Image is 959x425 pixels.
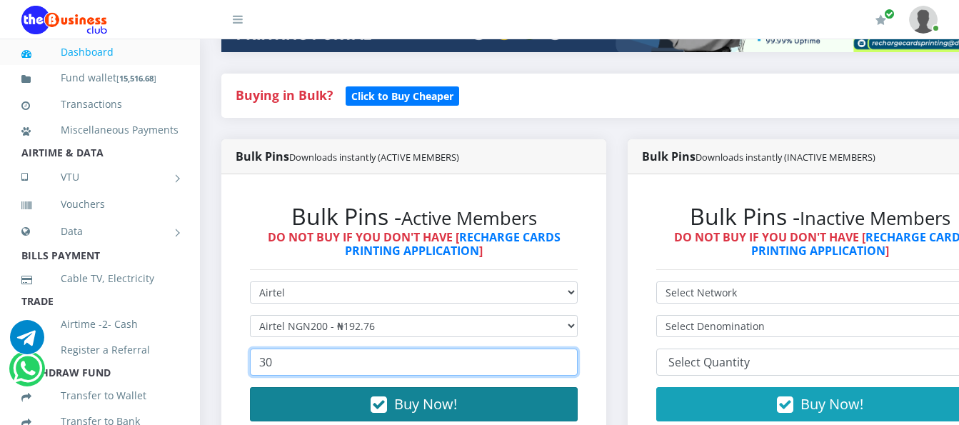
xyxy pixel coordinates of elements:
a: Data [21,214,179,249]
a: Cable TV, Electricity [21,262,179,295]
i: Renew/Upgrade Subscription [875,14,886,26]
a: Click to Buy Cheaper [346,86,459,104]
img: User [909,6,938,34]
a: VTU [21,159,179,195]
b: 15,516.68 [119,73,154,84]
span: Buy Now! [394,394,457,414]
a: Transactions [21,88,179,121]
input: Enter Quantity [250,349,578,376]
a: Chat for support [10,331,44,354]
span: Renew/Upgrade Subscription [884,9,895,19]
small: [ ] [116,73,156,84]
a: Chat for support [13,362,42,386]
a: Dashboard [21,36,179,69]
button: Buy Now! [250,387,578,421]
a: Fund wallet[15,516.68] [21,61,179,95]
small: Active Members [401,206,537,231]
h2: Bulk Pins - [250,203,578,230]
a: Airtime -2- Cash [21,308,179,341]
strong: Bulk Pins [642,149,875,164]
a: Miscellaneous Payments [21,114,179,146]
small: Downloads instantly (INACTIVE MEMBERS) [696,151,875,164]
small: Inactive Members [800,206,950,231]
span: Buy Now! [800,394,863,414]
strong: Bulk Pins [236,149,459,164]
b: Click to Buy Cheaper [351,89,453,103]
a: Register a Referral [21,334,179,366]
img: Logo [21,6,107,34]
strong: Buying in Bulk? [236,86,333,104]
small: Downloads instantly (ACTIVE MEMBERS) [289,151,459,164]
a: Transfer to Wallet [21,379,179,412]
strong: DO NOT BUY IF YOU DON'T HAVE [ ] [268,229,561,259]
a: Vouchers [21,188,179,221]
a: RECHARGE CARDS PRINTING APPLICATION [345,229,561,259]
